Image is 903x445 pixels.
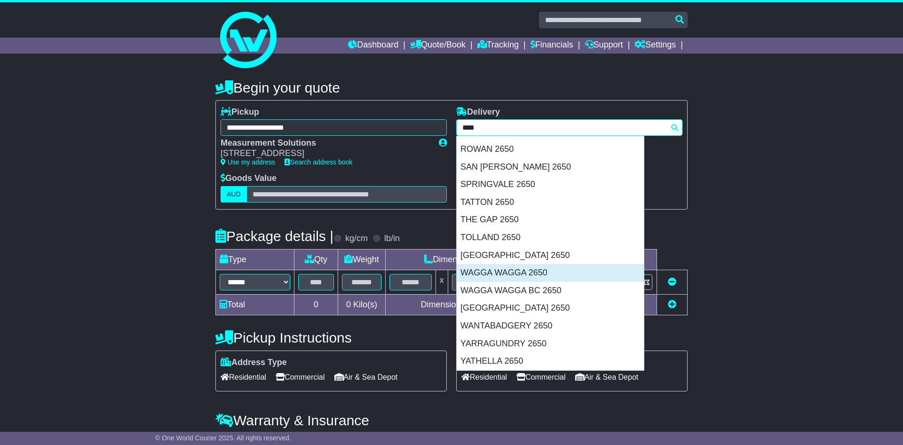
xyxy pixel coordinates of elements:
[456,107,500,117] label: Delivery
[345,234,368,244] label: kg/cm
[221,158,275,166] a: Use my address
[215,80,688,95] h4: Begin your quote
[575,370,639,384] span: Air & Sea Depot
[276,370,325,384] span: Commercial
[457,194,644,211] div: TATTON 2650
[516,370,565,384] span: Commercial
[634,38,676,54] a: Settings
[221,370,266,384] span: Residential
[294,249,338,270] td: Qty
[155,434,291,442] span: © One World Courier 2025. All rights reserved.
[221,358,287,368] label: Address Type
[215,330,447,345] h4: Pickup Instructions
[334,370,398,384] span: Air & Sea Depot
[457,211,644,229] div: THE GAP 2650
[346,300,351,309] span: 0
[385,249,560,270] td: Dimensions (L x W x H)
[384,234,400,244] label: lb/in
[221,138,429,148] div: Measurement Solutions
[215,228,333,244] h4: Package details |
[221,186,247,203] label: AUD
[410,38,466,54] a: Quote/Book
[216,294,294,315] td: Total
[338,249,386,270] td: Weight
[477,38,519,54] a: Tracking
[457,158,644,176] div: SAN [PERSON_NAME] 2650
[668,277,676,287] a: Remove this item
[294,294,338,315] td: 0
[348,38,398,54] a: Dashboard
[457,229,644,247] div: TOLLAND 2650
[457,247,644,265] div: [GEOGRAPHIC_DATA] 2650
[221,107,259,117] label: Pickup
[457,317,644,335] div: WANTABADGERY 2650
[457,282,644,300] div: WAGGA WAGGA BC 2650
[338,294,386,315] td: Kilo(s)
[457,176,644,194] div: SPRINGVALE 2650
[456,119,682,136] typeahead: Please provide city
[216,249,294,270] td: Type
[457,299,644,317] div: [GEOGRAPHIC_DATA] 2650
[668,300,676,309] a: Add new item
[221,148,429,159] div: [STREET_ADDRESS]
[215,413,688,428] h4: Warranty & Insurance
[585,38,623,54] a: Support
[385,294,560,315] td: Dimensions in Centimetre(s)
[457,352,644,370] div: YATHELLA 2650
[457,141,644,158] div: ROWAN 2650
[457,264,644,282] div: WAGGA WAGGA 2650
[461,370,507,384] span: Residential
[221,173,277,184] label: Goods Value
[436,270,448,294] td: x
[457,335,644,353] div: YARRAGUNDRY 2650
[531,38,573,54] a: Financials
[285,158,352,166] a: Search address book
